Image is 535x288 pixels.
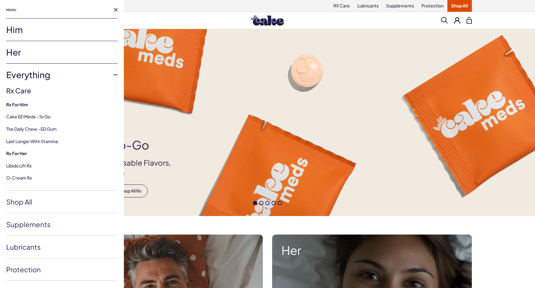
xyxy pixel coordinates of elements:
[6,138,58,144] a: Last Longer with Stamina
[281,244,463,257] strong: Her
[6,64,118,86] a: Everything
[6,191,118,213] a: Shop All
[6,126,57,132] a: The Daily Chew - ED Gum
[6,213,118,235] a: Supplements
[6,19,118,41] a: Him
[6,236,118,258] a: Lubricants
[6,86,118,95] h3: Rx Care
[6,150,118,157] a: Rx For Her
[72,244,254,257] strong: Him
[6,114,50,119] a: Cake ED Meds - To Go
[6,163,32,168] a: Libido Lift Rx
[6,175,32,180] a: O-Cream Rx
[251,15,284,26] img: Hello Cake
[113,184,148,197] a: Shop All Rx
[6,41,118,63] a: Her
[6,6,16,14] span: Menu
[6,258,118,281] a: Protection
[6,102,118,108] a: Rx For Him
